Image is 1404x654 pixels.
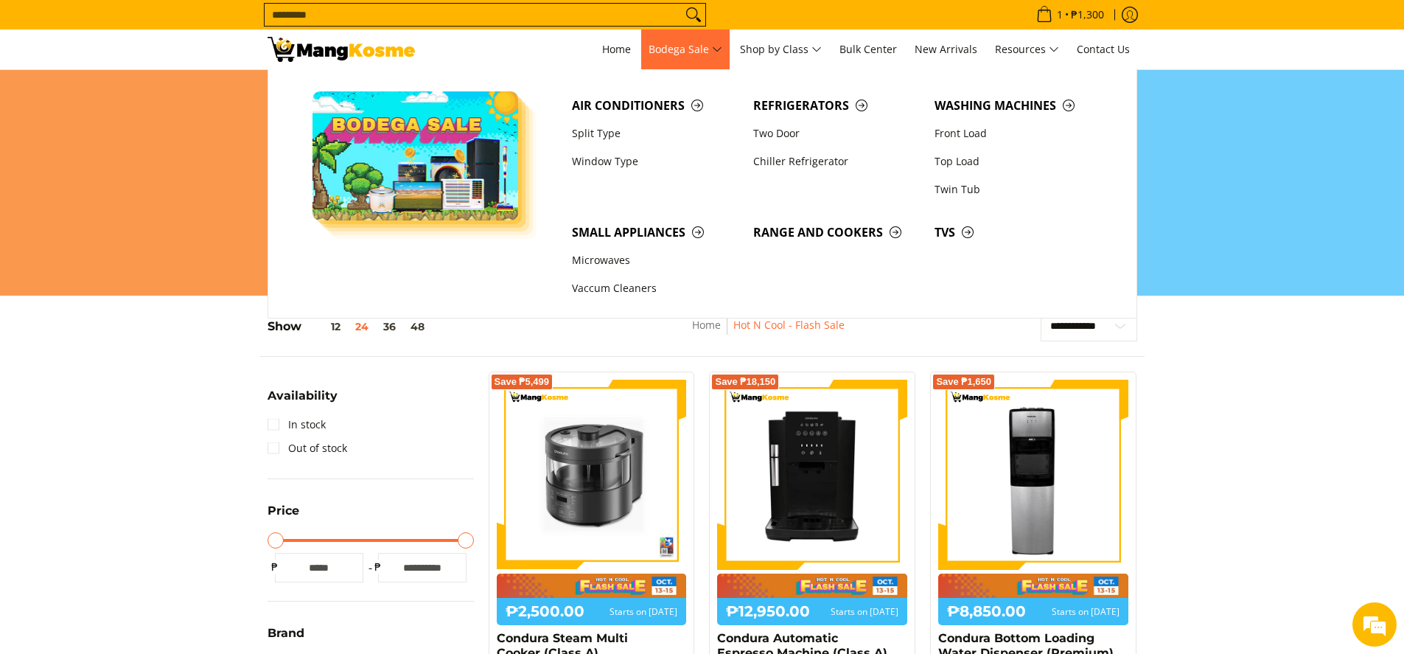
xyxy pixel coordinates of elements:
[740,41,822,59] span: Shop by Class
[641,29,730,69] a: Bodega Sale
[242,7,277,43] div: Minimize live chat window
[1069,29,1137,69] a: Contact Us
[717,380,907,570] img: Condura Automatic Espresso Machine (Class A)
[77,83,248,102] div: Chat with us now
[268,413,326,436] a: In stock
[746,91,927,119] a: Refrigerators
[1032,7,1108,23] span: •
[565,247,746,275] a: Microwaves
[565,119,746,147] a: Split Type
[1055,10,1065,20] span: 1
[301,321,348,333] button: 12
[403,321,432,333] button: 48
[938,380,1128,570] img: Condura Bottom Loading Water Dispenser (Premium)
[988,29,1066,69] a: Resources
[649,41,722,59] span: Bodega Sale
[572,97,738,115] span: Air Conditioners
[268,627,304,650] summary: Open
[746,119,927,147] a: Two Door
[268,37,415,62] img: Hot N Cool: Mang Kosme MID-PAYDAY APPLIANCES SALE! l Mang Kosme
[348,321,376,333] button: 24
[936,378,991,386] span: Save ₱1,650
[1077,42,1130,56] span: Contact Us
[572,223,738,242] span: Small Appliances
[753,97,920,115] span: Refrigerators
[927,119,1108,147] a: Front Load
[733,318,845,332] a: Hot N Cool - Flash Sale
[565,275,746,303] a: Vaccum Cleaners
[565,147,746,175] a: Window Type
[935,223,1101,242] span: TVs
[682,4,705,26] button: Search
[371,560,385,574] span: ₱
[497,380,687,570] img: Condura Steam Multi Cooker (Class A)
[927,91,1108,119] a: Washing Machines
[268,436,347,460] a: Out of stock
[595,29,638,69] a: Home
[715,378,775,386] span: Save ₱18,150
[430,29,1137,69] nav: Main Menu
[495,378,550,386] span: Save ₱5,499
[376,321,403,333] button: 36
[753,223,920,242] span: Range and Cookers
[935,97,1101,115] span: Washing Machines
[733,29,829,69] a: Shop by Class
[915,42,977,56] span: New Arrivals
[268,505,299,528] summary: Open
[907,29,985,69] a: New Arrivals
[832,29,904,69] a: Bulk Center
[565,218,746,246] a: Small Appliances
[927,175,1108,203] a: Twin Tub
[590,316,947,349] nav: Breadcrumbs
[85,186,203,335] span: We're online!
[268,560,282,574] span: ₱
[746,218,927,246] a: Range and Cookers
[312,91,519,220] img: Bodega Sale
[565,91,746,119] a: Air Conditioners
[1069,10,1106,20] span: ₱1,300
[927,218,1108,246] a: TVs
[995,41,1059,59] span: Resources
[746,147,927,175] a: Chiller Refrigerator
[927,147,1108,175] a: Top Load
[268,627,304,639] span: Brand
[268,390,338,413] summary: Open
[839,42,897,56] span: Bulk Center
[602,42,631,56] span: Home
[268,319,432,334] h5: Show
[7,403,281,454] textarea: Type your message and hit 'Enter'
[268,505,299,517] span: Price
[692,318,721,332] a: Home
[268,390,338,402] span: Availability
